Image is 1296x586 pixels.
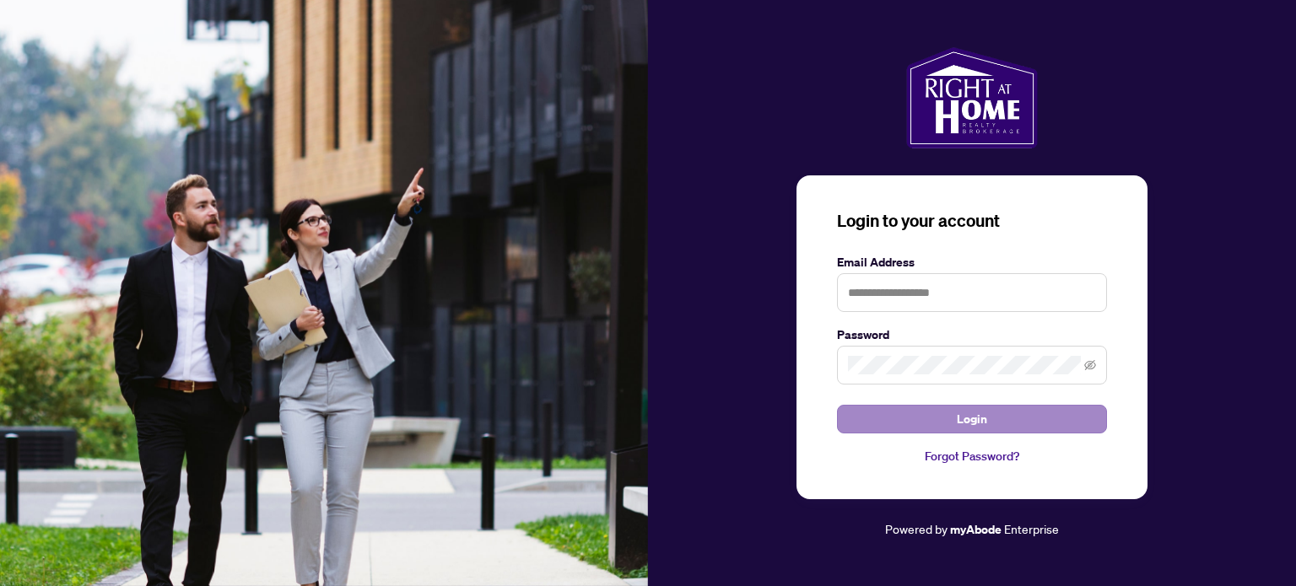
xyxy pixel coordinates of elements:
img: ma-logo [906,47,1037,148]
label: Email Address [837,253,1107,271]
span: Powered by [885,521,948,536]
span: Enterprise [1004,521,1059,536]
span: eye-invisible [1084,359,1096,371]
h3: Login to your account [837,209,1107,233]
a: Forgot Password? [837,447,1107,465]
a: myAbode [950,520,1002,539]
button: Login [837,405,1107,433]
label: Password [837,325,1107,344]
span: Login [957,406,987,433]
